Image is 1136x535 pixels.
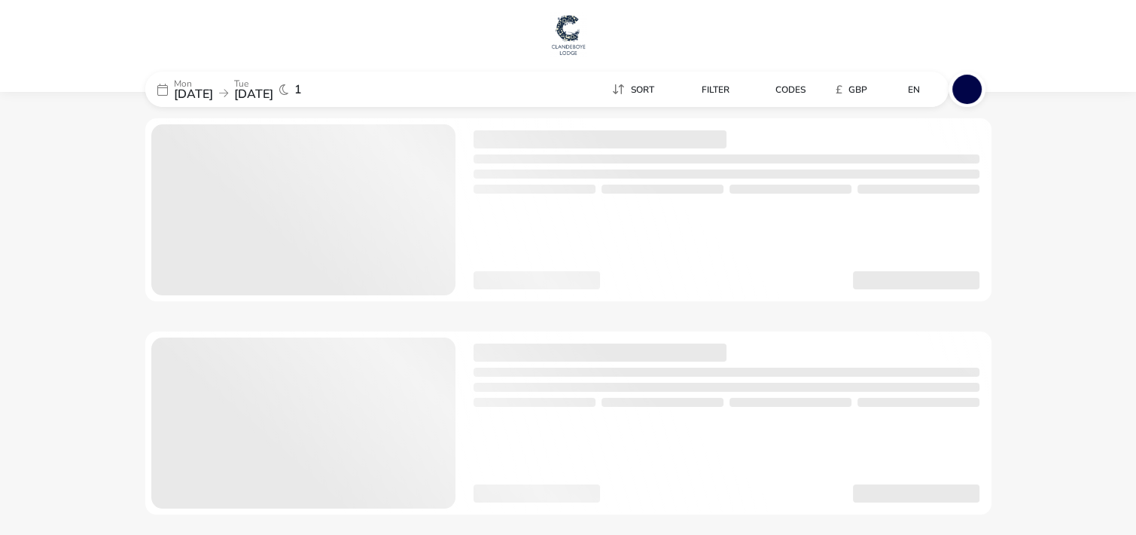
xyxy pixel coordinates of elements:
naf-pibe-menu-bar-item: Sort [593,78,665,100]
img: Main Website [550,12,587,57]
button: Codes [741,78,811,100]
naf-pibe-menu-bar-item: Codes [741,78,817,100]
span: [DATE] [234,86,273,102]
span: Codes [769,84,799,96]
button: Filter [665,78,735,100]
button: en [879,78,932,100]
naf-pibe-menu-bar-item: en [879,78,938,100]
span: Filter [695,84,723,96]
button: £GBP [817,78,873,100]
span: en [908,84,920,96]
p: Mon [174,79,213,88]
p: Tue [234,79,273,88]
span: GBP [842,84,860,96]
span: [DATE] [174,86,213,102]
naf-pibe-menu-bar-item: Filter [665,78,741,100]
i: £ [829,82,836,97]
naf-pibe-menu-bar-item: £GBP [817,78,879,100]
button: Sort [593,78,659,100]
span: Sort [624,84,647,96]
div: Mon[DATE]Tue[DATE]1 [145,72,371,107]
span: 1 [294,84,302,96]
